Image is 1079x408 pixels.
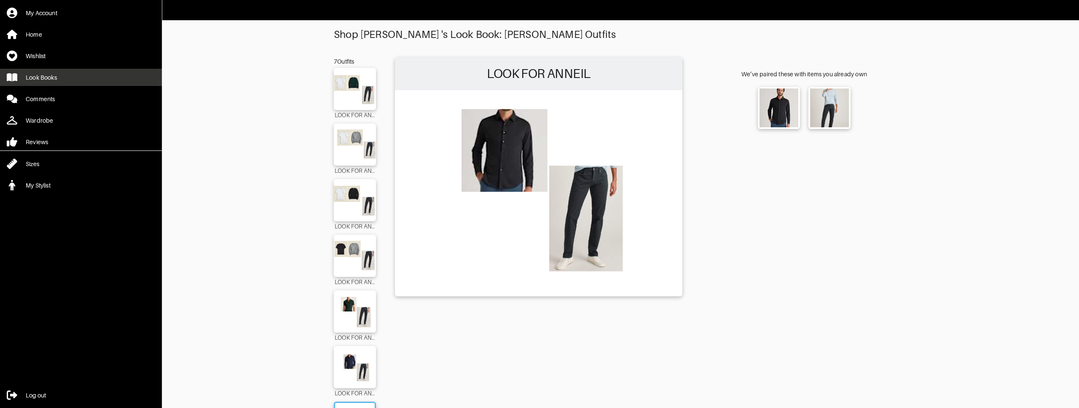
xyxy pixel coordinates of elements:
[331,295,379,328] img: Outfit LOOK FOR ANNEIL
[810,89,849,127] img: Travel Jeans
[331,350,379,384] img: Outfit LOOK FOR ANNEIL
[334,110,376,119] div: LOOK FOR ANNEIL
[331,183,379,217] img: Outfit LOOK FOR ANNEIL
[334,221,376,231] div: LOOK FOR ANNEIL
[334,277,376,286] div: LOOK FOR ANNEIL
[760,89,798,127] img: Commuter Stretch Pique Long Sleeve Button Down
[26,116,53,125] div: Wardrobe
[26,160,39,168] div: Sizes
[334,388,376,397] div: LOOK FOR ANNEIL
[334,57,376,66] div: 7 Outfits
[26,9,57,17] div: My Account
[399,94,678,291] img: Outfit LOOK FOR ANNEIL
[26,52,46,60] div: Wishlist
[334,333,376,342] div: LOOK FOR ANNEIL
[399,62,678,86] h2: LOOK FOR ANNEIL
[26,391,46,400] div: Log out
[331,128,379,161] img: Outfit LOOK FOR ANNEIL
[26,73,57,82] div: Look Books
[331,72,379,106] img: Outfit LOOK FOR ANNEIL
[334,29,907,40] div: Shop [PERSON_NAME] 's Look Book: [PERSON_NAME] Outfits
[26,95,55,103] div: Comments
[26,181,51,190] div: My Stylist
[334,166,376,175] div: LOOK FOR ANNEIL
[26,30,42,39] div: Home
[701,70,907,78] div: We’ve paired these with items you already own
[26,138,48,146] div: Reviews
[331,239,379,273] img: Outfit LOOK FOR ANNEIL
